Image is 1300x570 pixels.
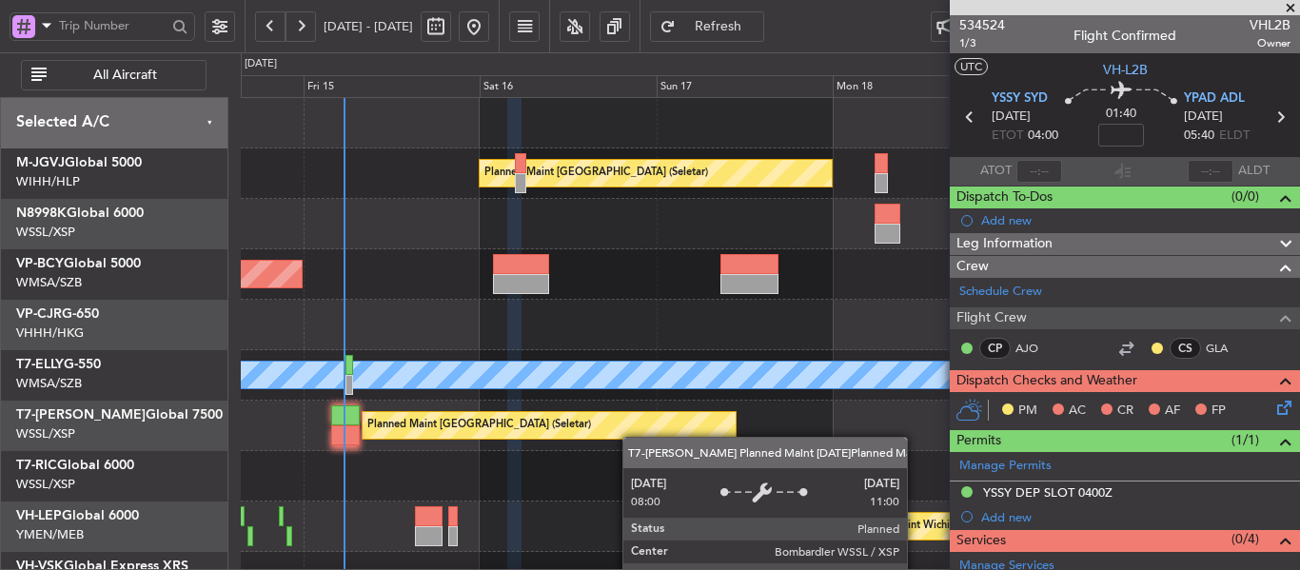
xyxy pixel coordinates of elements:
div: Planned Maint [GEOGRAPHIC_DATA] (Seletar) [367,411,591,440]
span: PM [1018,402,1037,421]
span: 04:00 [1028,127,1058,146]
span: Dispatch Checks and Weather [956,370,1137,392]
span: VP-BCY [16,257,64,270]
span: Flight Crew [956,307,1027,329]
input: Trip Number [59,11,167,40]
span: ATOT [980,162,1012,181]
span: [DATE] - [DATE] [324,18,413,35]
div: Add new [981,509,1290,525]
span: T7-[PERSON_NAME] [16,408,146,422]
span: ELDT [1219,127,1250,146]
a: T7-ELLYG-550 [16,358,101,371]
a: AJO [1015,340,1058,357]
span: YSSY SYD [992,89,1048,108]
div: [DATE] [245,56,277,72]
span: FP [1211,402,1226,421]
span: VH-LEP [16,509,62,522]
div: Fri 15 [304,75,480,98]
a: N8998KGlobal 6000 [16,206,144,220]
span: T7-RIC [16,459,57,472]
a: Manage Permits [959,457,1052,476]
a: WSSL/XSP [16,224,75,241]
a: WMSA/SZB [16,375,82,392]
span: M-JGVJ [16,156,65,169]
span: 05:40 [1184,127,1214,146]
span: Leg Information [956,233,1053,255]
span: T7-ELLY [16,358,64,371]
button: UTC [955,58,988,75]
a: WSSL/XSP [16,425,75,442]
span: (1/1) [1231,430,1259,450]
a: VP-CJRG-650 [16,307,99,321]
span: VHL2B [1250,15,1290,35]
span: YPAD ADL [1184,89,1245,108]
span: Dispatch To-Dos [956,187,1053,208]
div: Flight Confirmed [1073,26,1176,46]
span: ETOT [992,127,1023,146]
span: (0/4) [1231,529,1259,549]
a: WIHH/HLP [16,173,80,190]
span: AC [1069,402,1086,421]
a: VP-BCYGlobal 5000 [16,257,141,270]
a: Schedule Crew [959,283,1042,302]
a: GLA [1206,340,1249,357]
div: Add new [981,212,1290,228]
div: CS [1170,338,1201,359]
div: YSSY DEP SLOT 0400Z [983,484,1113,501]
a: VHHH/HKG [16,324,84,342]
input: --:-- [1016,160,1062,183]
span: 1/3 [959,35,1005,51]
span: [DATE] [992,108,1031,127]
span: Services [956,530,1006,552]
div: Unplanned Maint Wichita (Wichita Mid-continent) [837,512,1073,541]
span: Crew [956,256,989,278]
span: 01:40 [1106,105,1136,124]
span: All Aircraft [50,69,200,82]
span: 534524 [959,15,1005,35]
span: CR [1117,402,1133,421]
a: M-JGVJGlobal 5000 [16,156,142,169]
a: T7-[PERSON_NAME]Global 7500 [16,408,223,422]
a: T7-RICGlobal 6000 [16,459,134,472]
a: YMEN/MEB [16,526,84,543]
span: Permits [956,430,1001,452]
button: Refresh [650,11,764,42]
span: Refresh [680,20,758,33]
span: AF [1165,402,1180,421]
span: N8998K [16,206,67,220]
span: [DATE] [1184,108,1223,127]
span: ALDT [1238,162,1270,181]
span: Owner [1250,35,1290,51]
div: CP [979,338,1011,359]
button: All Aircraft [21,60,207,90]
div: Planned Maint [GEOGRAPHIC_DATA] (Seletar) [484,159,708,187]
span: VP-CJR [16,307,62,321]
a: WMSA/SZB [16,274,82,291]
div: Sat 16 [480,75,656,98]
div: Sun 17 [657,75,833,98]
a: WSSL/XSP [16,476,75,493]
a: VH-LEPGlobal 6000 [16,509,139,522]
span: (0/0) [1231,187,1259,206]
div: Mon 18 [833,75,1009,98]
span: VH-L2B [1103,60,1148,80]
